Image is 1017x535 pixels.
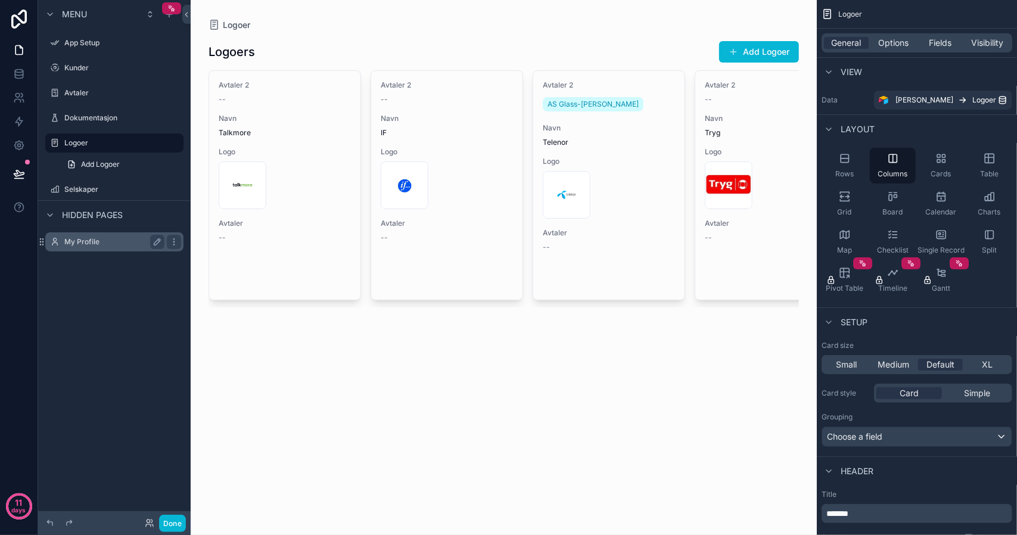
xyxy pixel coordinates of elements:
label: Title [822,490,1012,499]
span: Navn [219,114,351,123]
a: Avtaler 2AS Glass-[PERSON_NAME]NavnTelenorLogoAvtaler-- [533,70,685,300]
span: Single Record [918,245,965,255]
a: Add Logoer [60,155,184,174]
span: Simple [964,387,990,399]
button: Done [159,515,186,532]
span: Logo [543,157,675,166]
button: Cards [918,148,964,183]
label: Card style [822,388,869,398]
span: Checklist [877,245,909,255]
p: days [12,502,26,518]
span: Avtaler [381,219,513,228]
span: Small [836,359,857,371]
span: Avtaler [543,228,675,238]
button: Gantt [918,262,964,298]
span: Logoer [838,10,862,19]
span: View [841,66,862,78]
button: Add Logoer [719,41,799,63]
span: AS Glass-[PERSON_NAME] [548,99,639,109]
span: Header [841,465,873,477]
span: Cards [931,169,951,179]
h1: Logoers [209,43,255,60]
a: Logoer [209,19,250,31]
span: -- [543,242,550,252]
span: Menu [62,8,87,20]
img: Airtable Logo [879,95,888,105]
span: -- [381,95,388,104]
span: Logo [381,147,513,157]
span: Charts [978,207,1001,217]
span: Split [982,245,997,255]
label: App Setup [64,38,181,48]
span: Tryg [705,128,837,138]
button: Calendar [918,186,964,222]
span: Avtaler 2 [543,80,675,90]
a: Dokumentasjon [45,108,184,127]
span: Card [900,387,919,399]
button: Rows [822,148,867,183]
span: Avtaler 2 [219,80,351,90]
button: Table [966,148,1012,183]
a: Kunder [45,58,184,77]
span: Layout [841,123,875,135]
label: Selskaper [64,185,181,194]
a: Avtaler 2--NavnTalkmoreLogoAvtaler-- [209,70,361,300]
span: Timeline [878,284,907,293]
span: Calendar [926,207,957,217]
span: Default [926,359,954,371]
span: Setup [841,316,867,328]
button: Choose a field [822,427,1012,447]
button: Pivot Table [822,262,867,298]
span: Logoer [972,95,996,105]
span: -- [219,95,226,104]
div: scrollable content [822,504,1012,523]
label: My Profile [64,237,160,247]
label: Kunder [64,63,181,73]
span: -- [381,233,388,242]
span: Avtaler [219,219,351,228]
p: 11 [15,497,23,509]
span: Rows [835,169,854,179]
span: Navn [543,123,675,133]
span: Logo [705,147,837,157]
span: Navn [705,114,837,123]
span: [PERSON_NAME] [895,95,953,105]
button: Charts [966,186,1012,222]
a: [PERSON_NAME]Logoer [874,91,1012,110]
span: Avtaler 2 [381,80,513,90]
span: Choose a field [827,431,882,441]
span: Columns [878,169,908,179]
a: AS Glass-[PERSON_NAME] [543,97,643,111]
a: Logoer [45,133,184,153]
a: Selskaper [45,180,184,199]
span: IF [381,128,513,138]
span: Options [878,37,909,49]
span: Table [980,169,999,179]
label: Card size [822,341,854,350]
span: Map [837,245,852,255]
button: Grid [822,186,867,222]
span: Hidden pages [62,209,123,221]
span: Telenor [543,138,675,147]
button: Checklist [870,224,916,260]
span: Board [883,207,903,217]
label: Avtaler [64,88,181,98]
span: Logoer [223,19,250,31]
span: Talkmore [219,128,351,138]
button: Map [822,224,867,260]
span: Pivot Table [826,284,863,293]
span: Avtaler [705,219,837,228]
span: -- [219,233,226,242]
label: Grouping [822,412,853,422]
span: Fields [929,37,952,49]
button: Split [966,224,1012,260]
span: -- [705,95,712,104]
span: XL [982,359,993,371]
label: Data [822,95,869,105]
button: Timeline [870,262,916,298]
label: Logoer [64,138,176,148]
span: Avtaler 2 [705,80,837,90]
span: General [832,37,862,49]
span: Logo [219,147,351,157]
